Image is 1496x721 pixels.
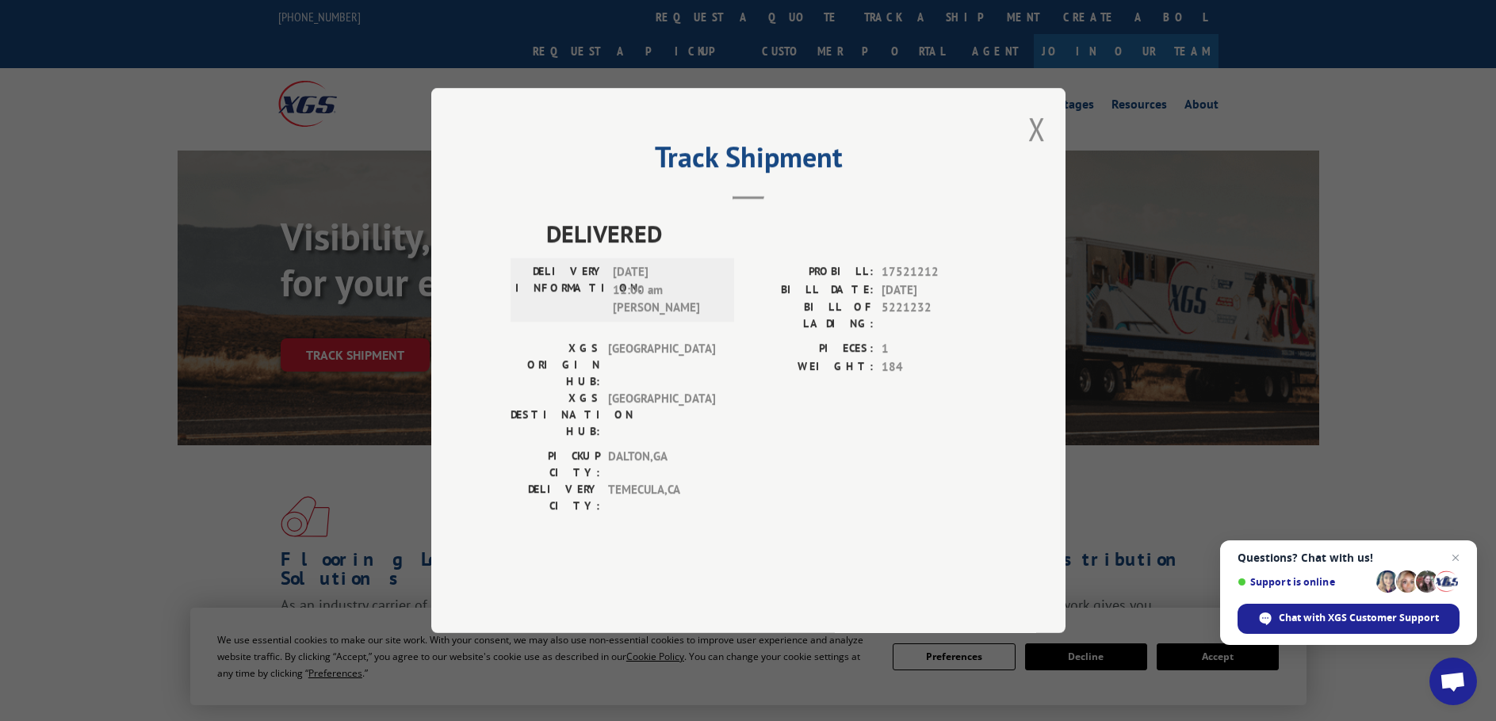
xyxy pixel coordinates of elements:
[511,146,986,176] h2: Track Shipment
[882,281,986,299] span: [DATE]
[1238,551,1460,564] span: Questions? Chat with us!
[1446,548,1465,567] span: Close chat
[882,340,986,358] span: 1
[608,390,715,440] span: [GEOGRAPHIC_DATA]
[882,299,986,332] span: 5221232
[1279,611,1439,625] span: Chat with XGS Customer Support
[748,299,874,332] label: BILL OF LADING:
[748,340,874,358] label: PIECES:
[1429,658,1477,705] div: Open chat
[882,263,986,281] span: 17521212
[511,448,600,481] label: PICKUP CITY:
[608,340,715,390] span: [GEOGRAPHIC_DATA]
[1238,576,1371,588] span: Support is online
[748,358,874,376] label: WEIGHT:
[608,448,715,481] span: DALTON , GA
[511,340,600,390] label: XGS ORIGIN HUB:
[748,281,874,299] label: BILL DATE:
[511,390,600,440] label: XGS DESTINATION HUB:
[613,263,720,317] span: [DATE] 11:00 am [PERSON_NAME]
[882,358,986,376] span: 184
[515,263,605,317] label: DELIVERY INFORMATION:
[748,263,874,281] label: PROBILL:
[511,481,600,514] label: DELIVERY CITY:
[1028,108,1046,150] button: Close modal
[546,216,986,251] span: DELIVERED
[1238,604,1460,634] div: Chat with XGS Customer Support
[608,481,715,514] span: TEMECULA , CA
